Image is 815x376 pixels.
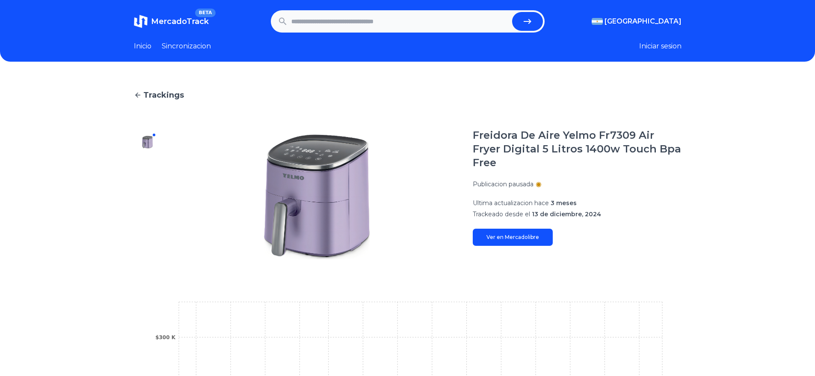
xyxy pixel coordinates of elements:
span: Trackeado desde el [473,210,530,218]
a: MercadoTrackBETA [134,15,209,28]
span: Trackings [143,89,184,101]
img: Freidora De Aire Yelmo Fr7309 Air Fryer Digital 5 Litros 1400w Touch Bpa Free [141,218,154,231]
img: Freidora De Aire Yelmo Fr7309 Air Fryer Digital 5 Litros 1400w Touch Bpa Free [141,163,154,176]
p: Publicacion pausada [473,180,533,188]
span: [GEOGRAPHIC_DATA] [605,16,682,27]
a: Inicio [134,41,151,51]
img: MercadoTrack [134,15,148,28]
span: Ultima actualizacion hace [473,199,549,207]
span: 13 de diciembre, 2024 [532,210,601,218]
a: Ver en Mercadolibre [473,229,553,246]
a: Trackings [134,89,682,101]
span: MercadoTrack [151,17,209,26]
img: Freidora De Aire Yelmo Fr7309 Air Fryer Digital 5 Litros 1400w Touch Bpa Free [141,245,154,259]
button: [GEOGRAPHIC_DATA] [592,16,682,27]
a: Sincronizacion [162,41,211,51]
tspan: $300 K [155,334,176,340]
button: Iniciar sesion [639,41,682,51]
img: Freidora De Aire Yelmo Fr7309 Air Fryer Digital 5 Litros 1400w Touch Bpa Free [141,190,154,204]
span: BETA [195,9,215,17]
img: Argentina [592,18,603,25]
span: 3 meses [551,199,577,207]
h1: Freidora De Aire Yelmo Fr7309 Air Fryer Digital 5 Litros 1400w Touch Bpa Free [473,128,682,170]
img: Freidora De Aire Yelmo Fr7309 Air Fryer Digital 5 Litros 1400w Touch Bpa Free [141,135,154,149]
img: Freidora De Aire Yelmo Fr7309 Air Fryer Digital 5 Litros 1400w Touch Bpa Free [178,128,456,266]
